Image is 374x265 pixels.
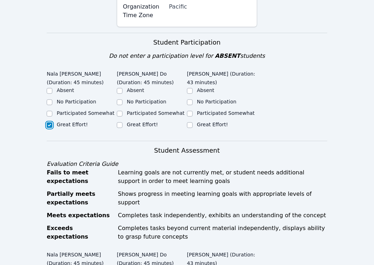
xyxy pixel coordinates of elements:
div: Completes tasks beyond current material independently, displays ability to grasp future concepts [118,224,327,241]
label: Great Effort! [127,122,158,127]
span: ABSENT [215,52,240,59]
legend: Nala [PERSON_NAME] (Duration: 45 minutes) [47,67,117,87]
label: Absent [197,87,214,93]
legend: [PERSON_NAME] (Duration: 43 minutes) [187,67,257,87]
div: Do not enter a participation level for students [47,52,327,60]
div: Partially meets expectations [47,190,114,207]
label: Absent [57,87,74,93]
div: Learning goals are not currently met, or student needs additional support in order to meet learni... [118,168,327,185]
div: Fails to meet expectations [47,168,114,185]
div: Evaluation Criteria Guide [47,160,327,168]
label: No Participation [197,99,237,105]
label: Participated Somewhat [57,110,114,116]
label: No Participation [127,99,166,105]
div: Shows progress in meeting learning goals with appropriate levels of support [118,190,327,207]
div: Exceeds expectations [47,224,114,241]
legend: [PERSON_NAME] Do (Duration: 45 minutes) [117,67,187,87]
label: Participated Somewhat [127,110,185,116]
div: Completes task independently, exhibits an understanding of the concept [118,211,327,220]
div: Meets expectations [47,211,114,220]
label: No Participation [57,99,96,105]
label: Absent [127,87,144,93]
label: Organization Time Zone [123,2,165,20]
h3: Student Assessment [47,146,327,156]
label: Participated Somewhat [197,110,255,116]
div: Pacific [169,2,251,11]
label: Great Effort! [197,122,228,127]
label: Great Effort! [57,122,88,127]
h3: Student Participation [47,37,327,47]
